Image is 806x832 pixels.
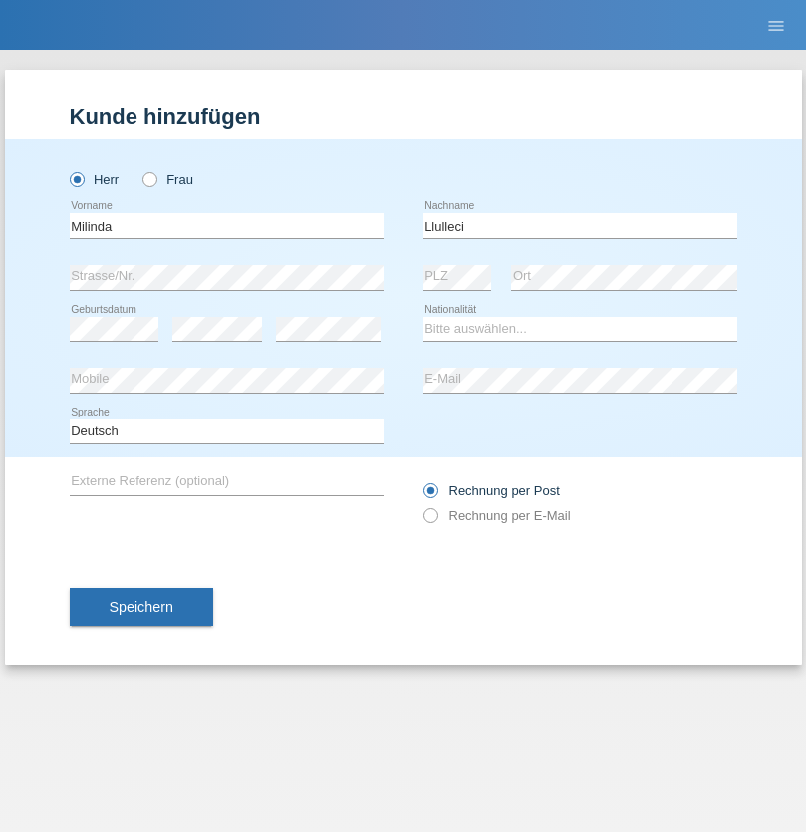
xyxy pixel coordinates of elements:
[110,599,173,615] span: Speichern
[142,172,193,187] label: Frau
[70,172,83,185] input: Herr
[70,104,737,129] h1: Kunde hinzufügen
[423,508,571,523] label: Rechnung per E-Mail
[70,172,120,187] label: Herr
[423,483,436,508] input: Rechnung per Post
[70,588,213,626] button: Speichern
[142,172,155,185] input: Frau
[766,16,786,36] i: menu
[423,508,436,533] input: Rechnung per E-Mail
[423,483,560,498] label: Rechnung per Post
[756,19,796,31] a: menu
